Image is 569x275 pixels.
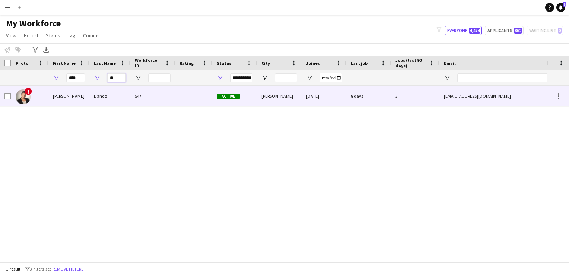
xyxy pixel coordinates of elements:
span: Export [24,32,38,39]
a: Tag [65,31,79,40]
span: Rating [179,60,194,66]
span: Last Name [94,60,116,66]
span: Tag [68,32,76,39]
a: View [3,31,19,40]
input: City Filter Input [275,73,297,82]
app-action-btn: Export XLSX [42,45,51,54]
button: Open Filter Menu [306,75,313,81]
span: My Workforce [6,18,61,29]
div: 3 [391,86,439,106]
input: Joined Filter Input [320,73,342,82]
div: 547 [130,86,175,106]
button: Open Filter Menu [217,75,223,81]
div: Dando [89,86,130,106]
a: 8 [556,3,565,12]
span: 4,474 [469,28,480,34]
a: Comms [80,31,103,40]
div: [PERSON_NAME] [257,86,302,106]
a: Export [21,31,41,40]
span: Status [46,32,60,39]
input: First Name Filter Input [66,73,85,82]
button: Open Filter Menu [444,75,451,81]
span: Workforce ID [135,57,162,69]
div: [DATE] [302,86,346,106]
span: Jobs (last 90 days) [395,57,426,69]
span: Status [217,60,231,66]
span: Photo [16,60,28,66]
app-action-btn: Advanced filters [31,45,40,54]
span: Email [444,60,456,66]
span: Comms [83,32,100,39]
span: First Name [53,60,76,66]
div: 8 days [346,86,391,106]
button: Open Filter Menu [94,75,101,81]
span: City [261,60,270,66]
button: Applicants862 [485,26,524,35]
span: View [6,32,16,39]
img: Jane Dando [16,89,31,104]
div: [PERSON_NAME] [48,86,89,106]
input: Last Name Filter Input [107,73,126,82]
button: Open Filter Menu [53,75,60,81]
span: 3 filters set [30,266,51,272]
button: Everyone4,474 [445,26,482,35]
span: Last job [351,60,368,66]
a: Status [43,31,63,40]
span: Joined [306,60,321,66]
button: Open Filter Menu [135,75,142,81]
span: ! [25,88,32,95]
button: Open Filter Menu [261,75,268,81]
button: Remove filters [51,265,85,273]
span: 8 [563,2,566,7]
span: Active [217,94,240,99]
span: 862 [514,28,522,34]
input: Workforce ID Filter Input [148,73,171,82]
